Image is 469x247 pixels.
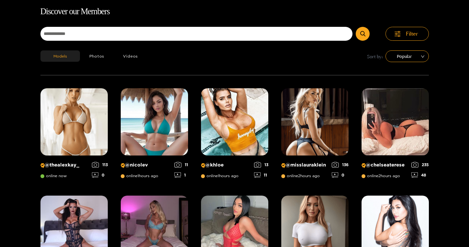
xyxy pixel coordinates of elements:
button: Photos [80,50,114,62]
div: 113 [92,162,108,167]
p: @ thealexkay_ [40,162,89,168]
img: Creator Profile Image: misslauraklein [281,88,349,156]
button: Filter [385,27,429,41]
a: Creator Profile Image: misslauraklein@misslaurakleinonline2hours ago1360 [281,88,349,183]
span: online 1 hours ago [201,174,239,178]
span: online 1 hours ago [121,174,158,178]
a: Creator Profile Image: khloe@khloeonline1hours ago1311 [201,88,268,183]
p: @ chelseaterese [362,162,408,168]
div: 11 [174,162,188,167]
span: online 2 hours ago [362,174,400,178]
p: @ nicolev [121,162,171,168]
span: Popular [390,51,424,61]
span: Filter [406,30,418,38]
a: Creator Profile Image: thealexkay_@thealexkay_online now1130 [40,88,108,183]
div: 0 [332,172,349,178]
p: @ khloe [201,162,251,168]
img: Creator Profile Image: chelseaterese [362,88,429,156]
div: 0 [92,172,108,178]
span: online now [40,174,67,178]
span: online 2 hours ago [281,174,320,178]
div: 48 [411,172,429,178]
div: 136 [332,162,349,167]
div: 11 [254,172,268,178]
a: Creator Profile Image: chelseaterese@chelseatereseonline2hours ago23548 [362,88,429,183]
div: sort [385,50,429,62]
img: Creator Profile Image: thealexkay_ [40,88,108,156]
button: Videos [114,50,147,62]
h1: Discover our Members [40,5,429,18]
a: Creator Profile Image: nicolev@nicolevonline1hours ago111 [121,88,188,183]
button: Submit Search [356,27,370,41]
div: 1 [174,172,188,178]
p: @ misslauraklein [281,162,329,168]
span: Sort by: [367,53,383,60]
img: Creator Profile Image: nicolev [121,88,188,156]
button: Models [40,50,80,62]
div: 13 [254,162,268,167]
div: 235 [411,162,429,167]
img: Creator Profile Image: khloe [201,88,268,156]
